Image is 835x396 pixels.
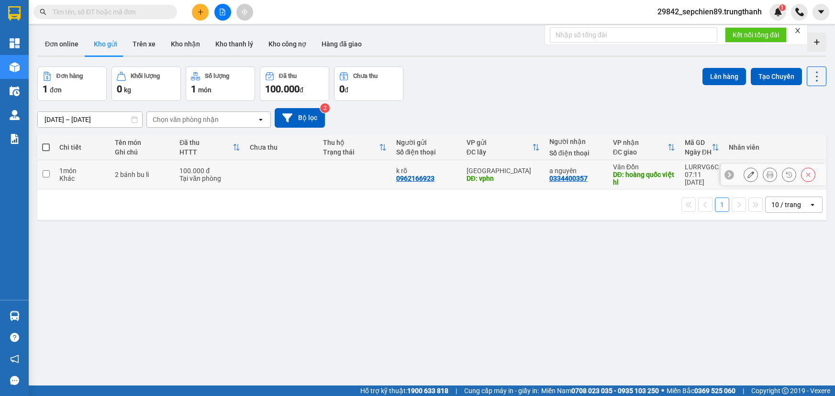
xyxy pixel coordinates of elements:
strong: 0708 023 035 - 0935 103 250 [571,387,659,395]
div: Khác [59,175,105,182]
span: ⚪️ [661,389,664,393]
span: question-circle [10,333,19,342]
span: copyright [782,387,789,394]
div: Chọn văn phòng nhận [153,115,219,124]
button: Đơn online [37,33,86,55]
div: ĐC lấy [467,148,532,156]
div: Đã thu [279,73,297,79]
div: 0962166923 [396,175,434,182]
span: đơn [50,86,62,94]
img: solution-icon [10,134,20,144]
span: 29842_sepchien89.trungthanh [650,6,769,18]
button: Kho thanh lý [208,33,261,55]
img: icon-new-feature [774,8,782,16]
span: | [743,385,744,396]
div: Tạo kho hàng mới [807,33,826,52]
button: Chưa thu0đ [334,66,403,101]
div: [GEOGRAPHIC_DATA] [467,167,540,175]
strong: 0369 525 060 [694,387,735,395]
button: Trên xe [125,33,163,55]
div: 07:11 [DATE] [685,171,719,186]
span: | [456,385,457,396]
div: Trạng thái [323,148,379,156]
img: phone-icon [795,8,804,16]
div: VP nhận [613,139,668,146]
th: Toggle SortBy [608,135,680,160]
th: Toggle SortBy [318,135,391,160]
button: Kết nối tổng đài [725,27,787,43]
span: aim [241,9,248,15]
div: Sửa đơn hàng [744,167,758,182]
button: file-add [214,4,231,21]
div: 100.000 đ [179,167,240,175]
input: Select a date range. [38,112,142,127]
div: Khối lượng [131,73,160,79]
span: Hỗ trợ kỹ thuật: [360,385,448,396]
div: Tại văn phòng [179,175,240,182]
span: món [198,86,212,94]
div: Số lượng [205,73,229,79]
button: plus [192,4,209,21]
span: file-add [219,9,226,15]
button: Lên hàng [702,68,746,85]
div: DĐ: hoàng quốc việt hl [613,171,675,186]
div: Số điện thoại [549,149,603,157]
div: DĐ: vphn [467,175,540,182]
img: warehouse-icon [10,86,20,96]
span: Miền Nam [541,385,659,396]
div: 10 / trang [771,200,801,209]
span: 100.000 [265,83,300,95]
div: a nguyên [549,167,603,175]
div: ĐC giao [613,148,668,156]
span: kg [124,86,131,94]
img: warehouse-icon [10,62,20,72]
button: Khối lượng0kg [111,66,181,101]
div: Người gửi [396,139,457,146]
span: 1 [191,83,196,95]
svg: open [257,116,265,123]
div: Số điện thoại [396,148,457,156]
div: HTTT [179,148,233,156]
button: Đã thu100.000đ [260,66,329,101]
div: Đã thu [179,139,233,146]
div: Thu hộ [323,139,379,146]
span: đ [345,86,348,94]
div: Người nhận [549,138,603,145]
button: Tạo Chuyến [751,68,802,85]
sup: 2 [320,103,330,113]
div: 0334400357 [549,175,588,182]
span: 0 [339,83,345,95]
span: search [40,9,46,15]
button: Bộ lọc [275,108,325,128]
span: message [10,376,19,385]
img: dashboard-icon [10,38,20,48]
button: caret-down [813,4,829,21]
div: Mã GD [685,139,712,146]
div: Tên món [115,139,170,146]
button: Đơn hàng1đơn [37,66,107,101]
button: Hàng đã giao [314,33,369,55]
sup: 1 [779,4,786,11]
span: caret-down [817,8,825,16]
div: LURRVG6C [685,163,719,171]
button: Kho nhận [163,33,208,55]
th: Toggle SortBy [462,135,545,160]
button: aim [236,4,253,21]
img: warehouse-icon [10,110,20,120]
div: 1 món [59,167,105,175]
span: Miền Bắc [667,385,735,396]
span: close [794,27,801,34]
span: 1 [43,83,48,95]
div: k rõ [396,167,457,175]
button: Kho công nợ [261,33,314,55]
img: logo-vxr [8,6,21,21]
th: Toggle SortBy [175,135,245,160]
img: warehouse-icon [10,311,20,321]
span: plus [197,9,204,15]
span: Cung cấp máy in - giấy in: [464,385,539,396]
span: Kết nối tổng đài [733,30,779,40]
th: Toggle SortBy [680,135,724,160]
div: Ngày ĐH [685,148,712,156]
div: Chi tiết [59,143,105,151]
div: 2 bánh bu li [115,171,170,178]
